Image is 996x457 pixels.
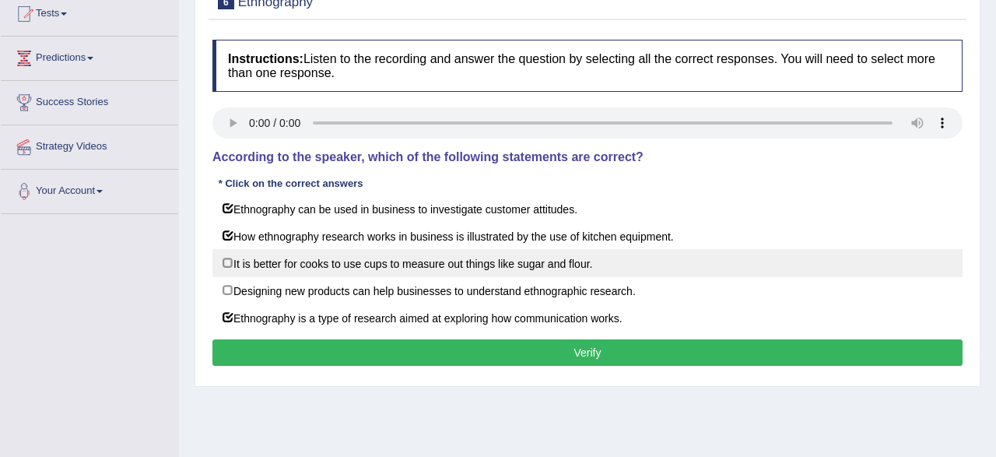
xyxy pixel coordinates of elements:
label: It is better for cooks to use cups to measure out things like sugar and flour. [212,249,963,277]
a: Strategy Videos [1,125,178,164]
label: Ethnography is a type of research aimed at exploring how communication works. [212,304,963,332]
label: How ethnography research works in business is illustrated by the use of kitchen equipment. [212,222,963,250]
label: Ethnography can be used in business to investigate customer attitudes. [212,195,963,223]
div: * Click on the correct answers [212,176,369,191]
a: Success Stories [1,81,178,120]
button: Verify [212,339,963,366]
a: Your Account [1,170,178,209]
a: Predictions [1,37,178,76]
b: Instructions: [228,52,303,65]
h4: Listen to the recording and answer the question by selecting all the correct responses. You will ... [212,40,963,92]
h4: According to the speaker, which of the following statements are correct? [212,150,963,164]
label: Designing new products can help businesses to understand ethnographic research. [212,276,963,304]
